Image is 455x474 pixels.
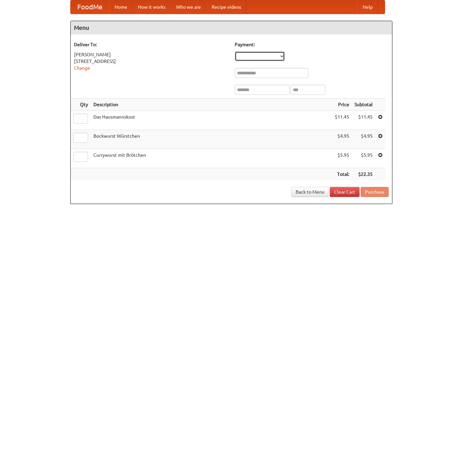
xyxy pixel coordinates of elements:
[171,0,206,14] a: Who we are
[91,111,332,130] td: Das Hausmannskost
[91,149,332,168] td: Currywurst mit Brötchen
[206,0,246,14] a: Recipe videos
[332,98,352,111] th: Price
[361,187,389,197] button: Purchase
[352,168,375,181] th: $22.35
[74,65,90,71] a: Change
[357,0,378,14] a: Help
[71,98,91,111] th: Qty
[332,149,352,168] td: $5.95
[74,58,228,65] div: [STREET_ADDRESS]
[71,0,109,14] a: FoodMe
[109,0,133,14] a: Home
[352,149,375,168] td: $5.95
[332,168,352,181] th: Total:
[235,41,389,48] h5: Payment:
[133,0,171,14] a: How it works
[291,187,329,197] a: Back to Menu
[91,130,332,149] td: Bockwurst Würstchen
[352,111,375,130] td: $11.45
[352,98,375,111] th: Subtotal
[332,111,352,130] td: $11.45
[71,21,392,35] h4: Menu
[330,187,360,197] a: Clear Cart
[332,130,352,149] td: $4.95
[74,51,228,58] div: [PERSON_NAME]
[91,98,332,111] th: Description
[352,130,375,149] td: $4.95
[74,41,228,48] h5: Deliver To:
